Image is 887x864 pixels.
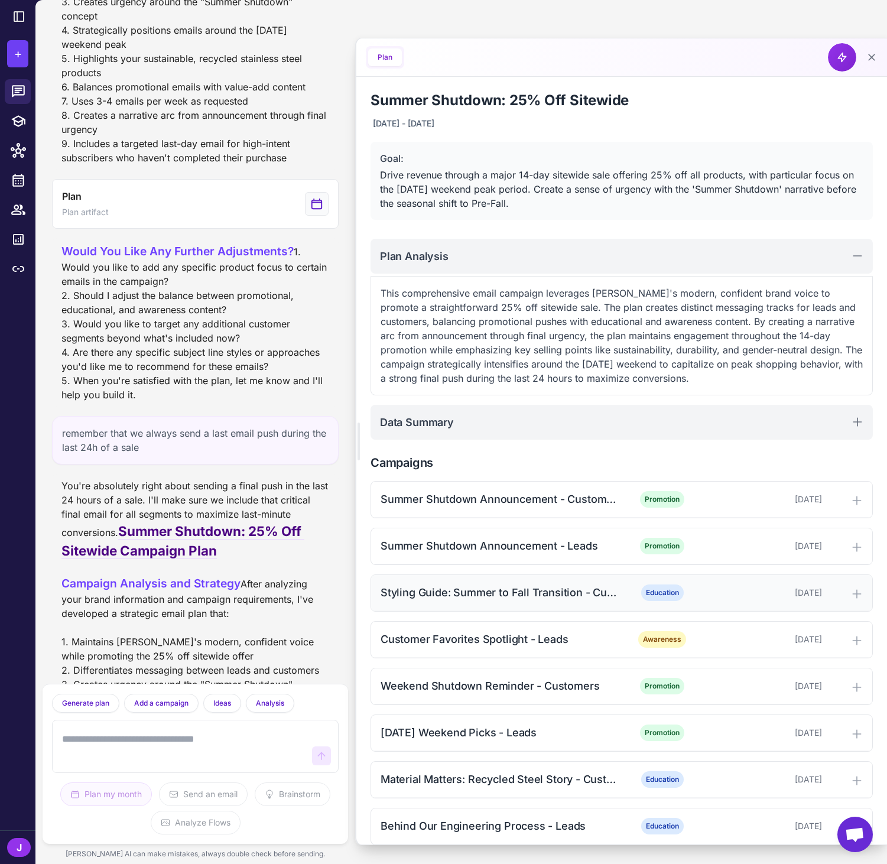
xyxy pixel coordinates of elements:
button: + [7,40,28,67]
button: Analyze Flows [151,811,241,834]
button: View generated Plan [52,179,339,229]
div: You're absolutely right about sending a final push in the last 24 hours of a sale. I'll make sure... [61,479,329,862]
button: Plan [368,48,402,66]
div: [DATE] [705,493,822,506]
div: Styling Guide: Summer to Fall Transition - Customers [381,584,619,600]
span: Education [641,771,684,788]
div: Behind Our Engineering Process - Leads [381,818,619,834]
div: [DATE] [705,726,822,739]
div: [DATE] [705,540,822,553]
span: Add a campaign [134,698,189,709]
div: [PERSON_NAME] AI can make mistakes, always double check before sending. [43,844,348,864]
p: This comprehensive email campaign leverages [PERSON_NAME]'s modern, confident brand voice to prom... [381,286,863,385]
button: Analysis [246,694,294,713]
span: Promotion [640,491,684,508]
span: Promotion [640,538,684,554]
span: Plan artifact [62,206,109,219]
h2: Campaigns [371,454,873,472]
button: Plan my month [60,782,152,806]
span: Campaign Analysis and Strategy [61,576,241,590]
button: Ideas [203,694,241,713]
div: remember that we always send a last email push during the last 24h of a sale [52,416,339,465]
div: Material Matters: Recycled Steel Story - Customers [381,771,619,787]
div: [DATE] - [DATE] [371,115,437,132]
span: Promotion [640,678,684,694]
button: Add a campaign [124,694,199,713]
div: Goal: [380,151,863,165]
a: Open chat [837,817,873,852]
div: Customer Favorites Spotlight - Leads [381,631,619,647]
h1: Summer Shutdown: 25% Off Sitewide [371,91,873,110]
span: Plan [62,189,81,203]
span: + [14,45,22,63]
span: Summer Shutdown: 25% Off Sitewide Campaign Plan [61,523,304,560]
div: Summer Shutdown Announcement - Leads [381,538,619,554]
span: Would You Like Any Further Adjustments? [61,244,294,258]
h2: Data Summary [380,414,454,430]
button: Send an email [159,782,248,806]
span: Ideas [213,698,231,709]
div: Summer Shutdown Announcement - Customers [381,491,619,507]
h2: Plan Analysis [380,248,449,264]
button: Generate plan [52,694,119,713]
div: 1. Would you like to add any specific product focus to certain emails in the campaign? 2. Should ... [61,243,329,402]
div: [DATE] [705,773,822,786]
div: [DATE] [705,680,822,693]
span: Awareness [638,631,686,648]
span: Promotion [640,725,684,741]
span: Generate plan [62,698,109,709]
div: [DATE] Weekend Picks - Leads [381,725,619,740]
span: Education [641,818,684,834]
div: [DATE] [705,820,822,833]
div: [DATE] [705,586,822,599]
button: Brainstorm [255,782,330,806]
div: [DATE] [705,633,822,646]
div: J [7,838,31,857]
span: Analysis [256,698,284,709]
span: Education [641,584,684,601]
div: Weekend Shutdown Reminder - Customers [381,678,619,694]
div: Drive revenue through a major 14-day sitewide sale offering 25% off all products, with particular... [380,168,863,210]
